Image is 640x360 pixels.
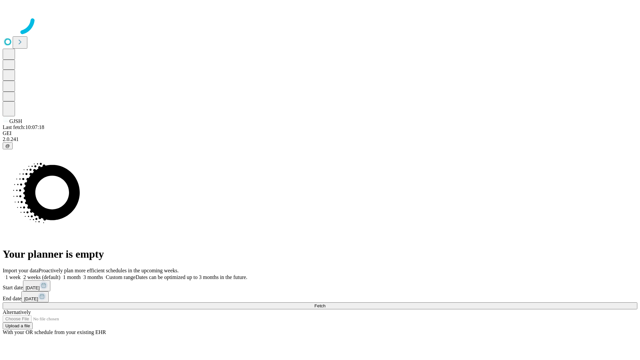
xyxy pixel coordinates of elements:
[5,143,10,148] span: @
[21,291,49,302] button: [DATE]
[23,280,50,291] button: [DATE]
[3,142,13,149] button: @
[3,248,637,260] h1: Your planner is empty
[136,274,247,280] span: Dates can be optimized up to 3 months in the future.
[3,322,33,329] button: Upload a file
[26,285,40,290] span: [DATE]
[83,274,103,280] span: 3 months
[5,274,21,280] span: 1 week
[23,274,60,280] span: 2 weeks (default)
[9,118,22,124] span: GJSH
[314,303,325,308] span: Fetch
[39,268,179,273] span: Proactively plan more efficient schedules in the upcoming weeks.
[3,302,637,309] button: Fetch
[3,136,637,142] div: 2.0.241
[24,296,38,301] span: [DATE]
[3,124,44,130] span: Last fetch: 10:07:18
[106,274,135,280] span: Custom range
[3,329,106,335] span: With your OR schedule from your existing EHR
[63,274,81,280] span: 1 month
[3,309,31,315] span: Alternatively
[3,130,637,136] div: GEI
[3,291,637,302] div: End date
[3,268,39,273] span: Import your data
[3,280,637,291] div: Start date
